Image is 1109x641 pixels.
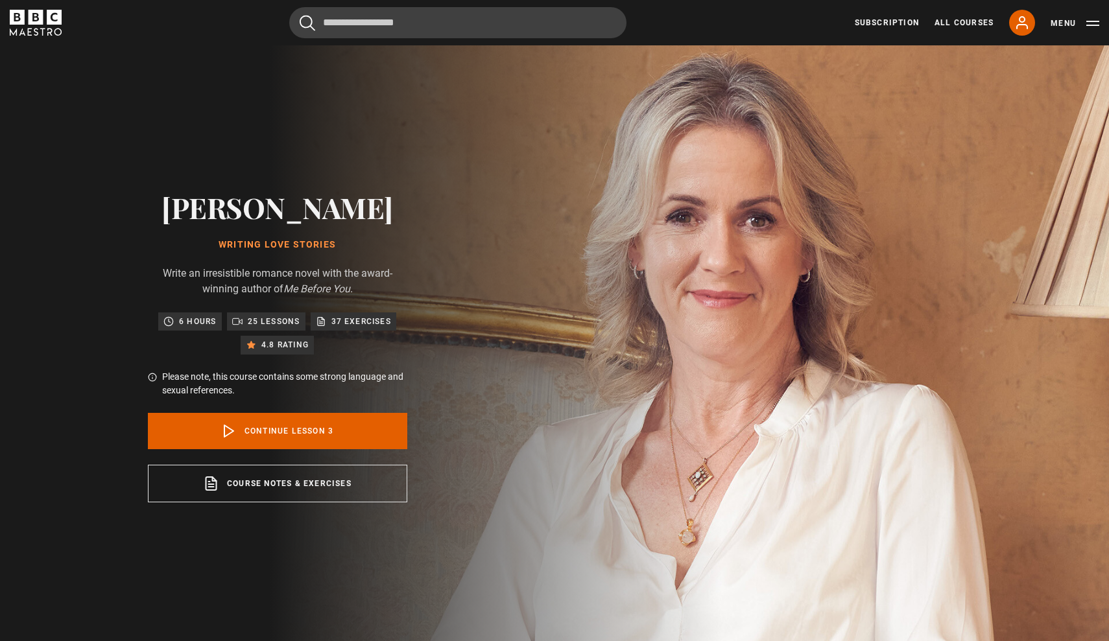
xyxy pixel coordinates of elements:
svg: BBC Maestro [10,10,62,36]
a: Subscription [855,17,919,29]
a: Course notes & exercises [148,465,407,502]
input: Search [289,7,626,38]
p: 25 lessons [248,315,300,328]
p: Write an irresistible romance novel with the award-winning author of . [148,266,407,297]
a: All Courses [935,17,994,29]
p: Please note, this course contains some strong language and sexual references. [162,370,407,397]
button: Submit the search query [300,15,315,31]
button: Toggle navigation [1051,17,1099,30]
i: Me Before You [283,283,350,295]
a: Continue lesson 3 [148,413,407,449]
p: 4.8 rating [261,338,309,351]
h1: Writing Love Stories [148,240,407,250]
p: 37 exercises [331,315,391,328]
p: 6 hours [179,315,216,328]
h2: [PERSON_NAME] [148,191,407,224]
